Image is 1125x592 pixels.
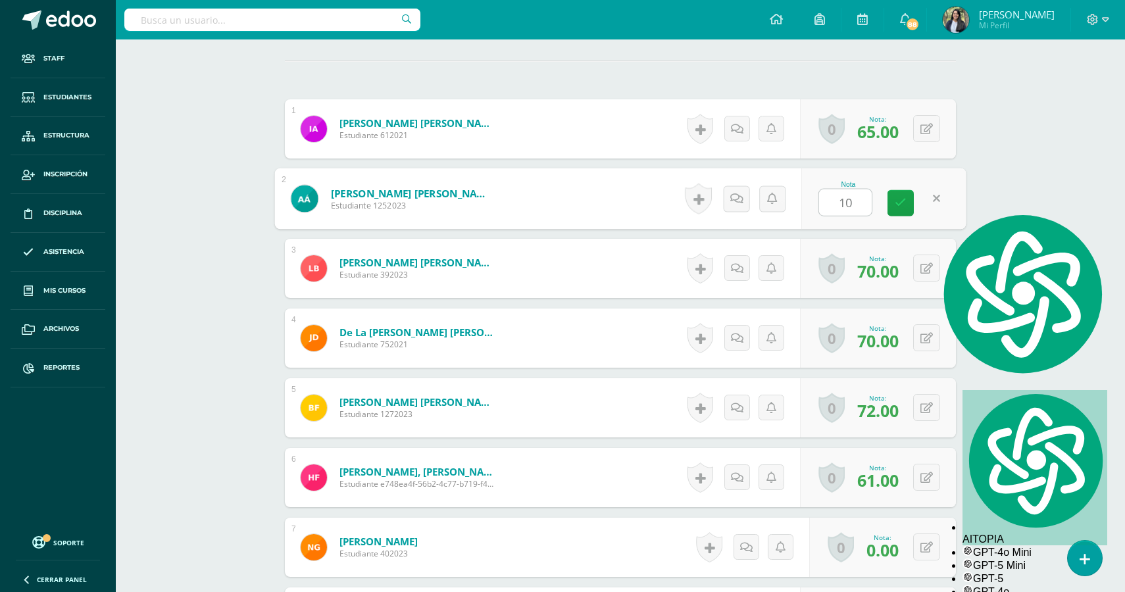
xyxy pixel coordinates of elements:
[963,572,1107,585] div: GPT-5
[963,390,1107,531] img: logo.svg
[43,247,84,257] span: Asistencia
[857,114,899,124] div: Nota:
[11,194,105,233] a: Disciplina
[11,272,105,310] a: Mis cursos
[43,362,80,373] span: Reportes
[857,254,899,263] div: Nota:
[301,534,327,560] img: 2002aee7362a2effb75399061035e44e.png
[339,339,497,350] span: Estudiante 752021
[979,20,1055,31] span: Mi Perfil
[963,558,1107,572] div: GPT-5 Mini
[963,558,973,569] img: gpt-black.svg
[857,324,899,333] div: Nota:
[339,465,497,478] a: [PERSON_NAME], [PERSON_NAME]
[43,324,79,334] span: Archivos
[339,130,497,141] span: Estudiante 612021
[43,208,82,218] span: Disciplina
[53,538,84,547] span: Soporte
[339,395,497,408] a: [PERSON_NAME] [PERSON_NAME]
[11,78,105,117] a: Estudiantes
[301,325,327,351] img: 801be9be7bba8b719d4c0c29815e29cc.png
[43,92,91,103] span: Estudiantes
[11,233,105,272] a: Asistencia
[339,478,497,489] span: Estudiante e748ea4f-56b2-4c77-b719-f4072152f221
[857,463,899,472] div: Nota:
[11,310,105,349] a: Archivos
[963,572,973,582] img: gpt-black.svg
[943,7,969,33] img: 247ceca204fa65a9317ba2c0f2905932.png
[818,393,845,423] a: 0
[866,533,899,542] div: Nota:
[11,349,105,387] a: Reportes
[857,260,899,282] span: 70.00
[331,186,493,200] a: [PERSON_NAME] [PERSON_NAME]
[339,269,497,280] span: Estudiante 392023
[43,169,87,180] span: Inscripción
[16,533,100,551] a: Soporte
[963,390,1107,545] div: AITOPIA
[339,116,497,130] a: [PERSON_NAME] [PERSON_NAME]
[963,545,973,556] img: gpt-black.svg
[905,17,920,32] span: 88
[818,114,845,144] a: 0
[339,535,418,548] a: [PERSON_NAME]
[963,545,1107,558] div: GPT-4o Mini
[866,539,899,561] span: 0.00
[43,130,89,141] span: Estructura
[11,39,105,78] a: Staff
[301,255,327,282] img: e2e0accf66f3983aa9501fbc02fecfd5.png
[37,575,87,584] span: Cerrar panel
[339,326,497,339] a: de la [PERSON_NAME] [PERSON_NAME]
[857,399,899,422] span: 72.00
[291,185,318,212] img: 3285e8ef6e4d2a6741b52f83bd4e0762.png
[819,189,872,216] input: 0-100.0
[818,181,878,188] div: Nota
[828,532,854,562] a: 0
[331,200,493,212] span: Estudiante 1252023
[857,120,899,143] span: 65.00
[301,395,327,421] img: deff3559a61b4364d3c87763ce673110.png
[339,256,497,269] a: [PERSON_NAME] [PERSON_NAME]
[11,117,105,156] a: Estructura
[857,393,899,403] div: Nota:
[11,155,105,194] a: Inscripción
[857,330,899,352] span: 70.00
[301,464,327,491] img: 20a8dc6af2f9e8f85135cb2a3708b8b7.png
[43,285,86,296] span: Mis cursos
[43,53,64,64] span: Staff
[818,462,845,493] a: 0
[301,116,327,142] img: ad35a128b35c25f351e8a527e8595e54.png
[979,8,1055,21] span: [PERSON_NAME]
[818,253,845,284] a: 0
[936,210,1107,377] img: logo.svg
[857,469,899,491] span: 61.00
[339,548,418,559] span: Estudiante 402023
[124,9,420,31] input: Busca un usuario...
[339,408,497,420] span: Estudiante 1272023
[818,323,845,353] a: 0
